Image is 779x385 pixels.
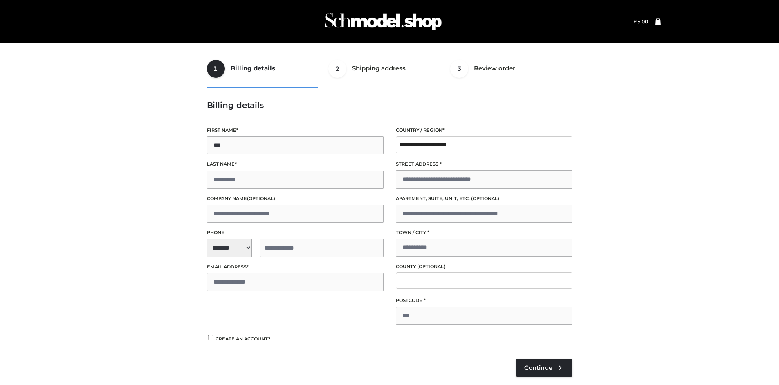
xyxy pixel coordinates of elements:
[207,335,214,340] input: Create an account?
[207,263,384,271] label: Email address
[207,229,384,236] label: Phone
[216,336,271,342] span: Create an account?
[207,100,572,110] h3: Billing details
[417,263,445,269] span: (optional)
[396,160,572,168] label: Street address
[322,5,445,38] img: Schmodel Admin 964
[634,18,648,25] a: £5.00
[471,196,499,201] span: (optional)
[396,229,572,236] label: Town / City
[516,359,572,377] a: Continue
[207,126,384,134] label: First name
[396,263,572,270] label: County
[634,18,637,25] span: £
[396,297,572,304] label: Postcode
[207,195,384,203] label: Company name
[207,160,384,168] label: Last name
[396,126,572,134] label: Country / Region
[634,18,648,25] bdi: 5.00
[396,195,572,203] label: Apartment, suite, unit, etc.
[247,196,275,201] span: (optional)
[524,364,552,371] span: Continue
